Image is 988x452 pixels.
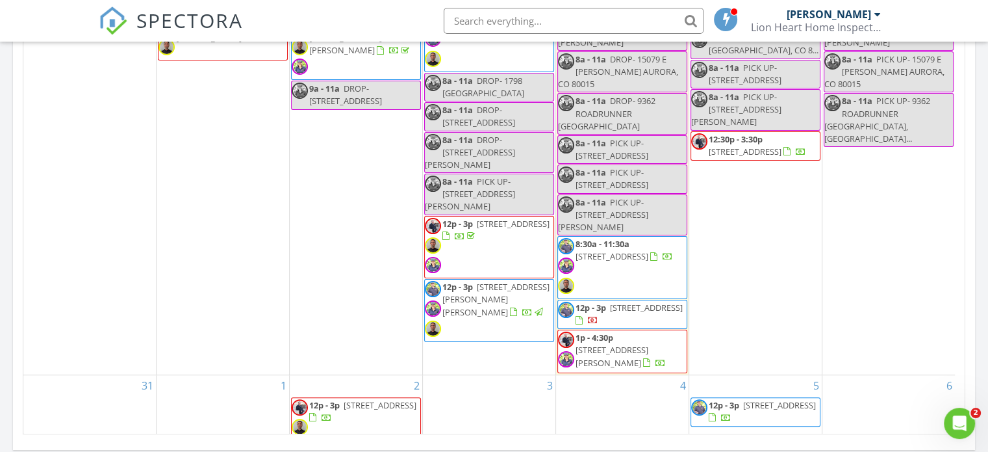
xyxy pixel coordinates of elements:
a: 12p - 3p [STREET_ADDRESS] [442,218,550,242]
img: dsc_3119.jpg [691,91,707,107]
div: [PERSON_NAME] [787,8,871,21]
a: Go to September 6, 2025 [944,375,955,396]
span: 12p - 3p [309,399,340,411]
img: dsc_3119.jpg [425,75,441,91]
img: dsc_3119.jpg [558,258,574,274]
img: joel.png [425,237,441,254]
span: 8a - 11a [442,75,473,86]
span: DROP- 1798 [GEOGRAPHIC_DATA] [442,75,524,99]
span: 2 [970,408,981,418]
img: dsc_3119.jpg [425,104,441,120]
span: PICK UP- [STREET_ADDRESS] [576,137,648,161]
img: dsc_3119.jpg [558,351,574,367]
div: Lion Heart Home Inspections, LLC [751,21,881,34]
span: 8a - 11a [576,95,606,107]
span: 8a - 11a [709,62,739,73]
span: 8a - 11a [442,104,473,116]
span: [STREET_ADDRESS][PERSON_NAME] [576,344,648,368]
a: 1p - 4:30p [STREET_ADDRESS][PERSON_NAME] [576,332,666,368]
img: dsc_2575.jpg [558,332,574,348]
a: 12p - 3p [STREET_ADDRESS] [690,397,820,427]
span: PICK UP- [STREET_ADDRESS][PERSON_NAME] [824,11,915,47]
span: 8a - 11a [576,196,606,208]
a: 12p - 3p [STREET_ADDRESS] [309,399,416,423]
span: 12p - 3p [709,399,739,411]
a: 8:30a - 11:30a [STREET_ADDRESS] [576,238,673,262]
span: PICK UP- [STREET_ADDRESS] [709,62,781,86]
img: dsc_3081.jpg [425,281,441,297]
img: dsc_2575.jpg [425,218,441,234]
img: dsc_3081.jpg [558,238,574,254]
span: 12p - 3p [442,281,473,293]
span: 12p - 3p [442,218,473,230]
span: 8a - 11a [576,53,606,65]
img: joel.png [292,39,308,55]
img: dsc_3119.jpg [558,196,574,213]
span: 12:30p - 3:30p [709,133,763,145]
img: joel.png [292,419,308,435]
img: dsc_3081.jpg [691,399,707,416]
a: 12p - 3p [STREET_ADDRESS][PERSON_NAME][PERSON_NAME] [442,281,550,317]
img: dsc_3119.jpg [824,53,841,70]
span: [STREET_ADDRESS] [576,250,648,262]
img: dsc_3081.jpg [558,302,574,318]
span: 8a - 11a [576,166,606,178]
img: dsc_3119.jpg [425,257,441,273]
span: 8a - 11a [842,95,872,107]
img: joel.png [425,321,441,337]
span: PICK UP- [STREET_ADDRESS][PERSON_NAME] [691,91,781,127]
span: 8a - 11a [842,53,872,65]
a: 12p - 3p [STREET_ADDRESS] [557,300,687,329]
a: 12p - 3p [STREET_ADDRESS] [576,302,683,326]
img: dsc_3119.jpg [558,95,574,111]
span: [STREET_ADDRESS] [477,218,550,230]
a: 1p - 4:30p [STREET_ADDRESS][PERSON_NAME] [557,330,687,373]
a: Go to September 4, 2025 [678,375,689,396]
img: joel.png [558,278,574,294]
a: 8:30a - 11:30a [STREET_ADDRESS][PERSON_NAME] [309,20,412,56]
span: 8a - 11a [442,134,473,146]
span: DROP- [STREET_ADDRESS] [442,104,515,128]
img: dsc_2575.jpg [691,133,707,150]
img: dsc_3119.jpg [558,137,574,153]
span: DROP- [STREET_ADDRESS][PERSON_NAME] [558,11,648,47]
img: joel.png [425,51,441,67]
img: dsc_3119.jpg [425,134,441,150]
span: DROP- [STREET_ADDRESS][PERSON_NAME] [425,134,515,170]
a: 12:30p - 3:30p [STREET_ADDRESS] [709,133,806,157]
span: PICK UP- [STREET_ADDRESS][PERSON_NAME] [558,196,648,233]
span: [STREET_ADDRESS] [743,399,816,411]
span: 8:30a - 11:30a [576,238,629,250]
img: dsc_3119.jpg [691,62,707,78]
img: dsc_3119.jpg [824,95,841,111]
span: PICK UP- [STREET_ADDRESS] [576,166,648,191]
img: dsc_3119.jpg [292,59,308,75]
span: PICK UP- 1798 [GEOGRAPHIC_DATA], CO 8... [709,32,818,56]
span: PICK UP- [STREET_ADDRESS][PERSON_NAME] [425,176,515,212]
a: Go to August 31, 2025 [139,375,156,396]
a: 12:30p - 3:30p [STREET_ADDRESS] [690,131,820,161]
img: dsc_3119.jpg [558,53,574,70]
a: 8:30a - 11:30a [STREET_ADDRESS] [557,236,687,299]
span: [STREET_ADDRESS] [610,302,683,313]
a: 12p - 3p [STREET_ADDRESS][PERSON_NAME][PERSON_NAME] [424,279,554,342]
span: PICK UP- 15079 E [PERSON_NAME] AURORA, CO 80015 [824,53,944,90]
a: Go to September 2, 2025 [411,375,422,396]
span: 1p - 4:30p [576,332,613,343]
span: [STREET_ADDRESS][PERSON_NAME][PERSON_NAME] [442,281,550,317]
a: Go to September 1, 2025 [278,375,289,396]
span: DROP- 15079 E [PERSON_NAME] AURORA, CO 80015 [558,53,678,90]
span: 8a - 11a [709,91,739,103]
span: SPECTORA [136,7,243,34]
a: 12p - 3p [STREET_ADDRESS] [709,399,816,423]
span: PICK UP- 9362 ROADRUNNER [GEOGRAPHIC_DATA], [GEOGRAPHIC_DATA]... [824,95,930,144]
a: Go to September 5, 2025 [811,375,822,396]
span: [STREET_ADDRESS][PERSON_NAME] [309,32,382,56]
input: Search everything... [444,8,703,34]
a: Go to September 3, 2025 [544,375,555,396]
iframe: Intercom live chat [944,408,975,439]
span: DROP- 9362 ROADRUNNER [GEOGRAPHIC_DATA] [558,95,655,131]
span: 12p - 3p [576,302,606,313]
span: 8a - 11a [442,176,473,187]
span: DROP- [STREET_ADDRESS] [309,83,382,107]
